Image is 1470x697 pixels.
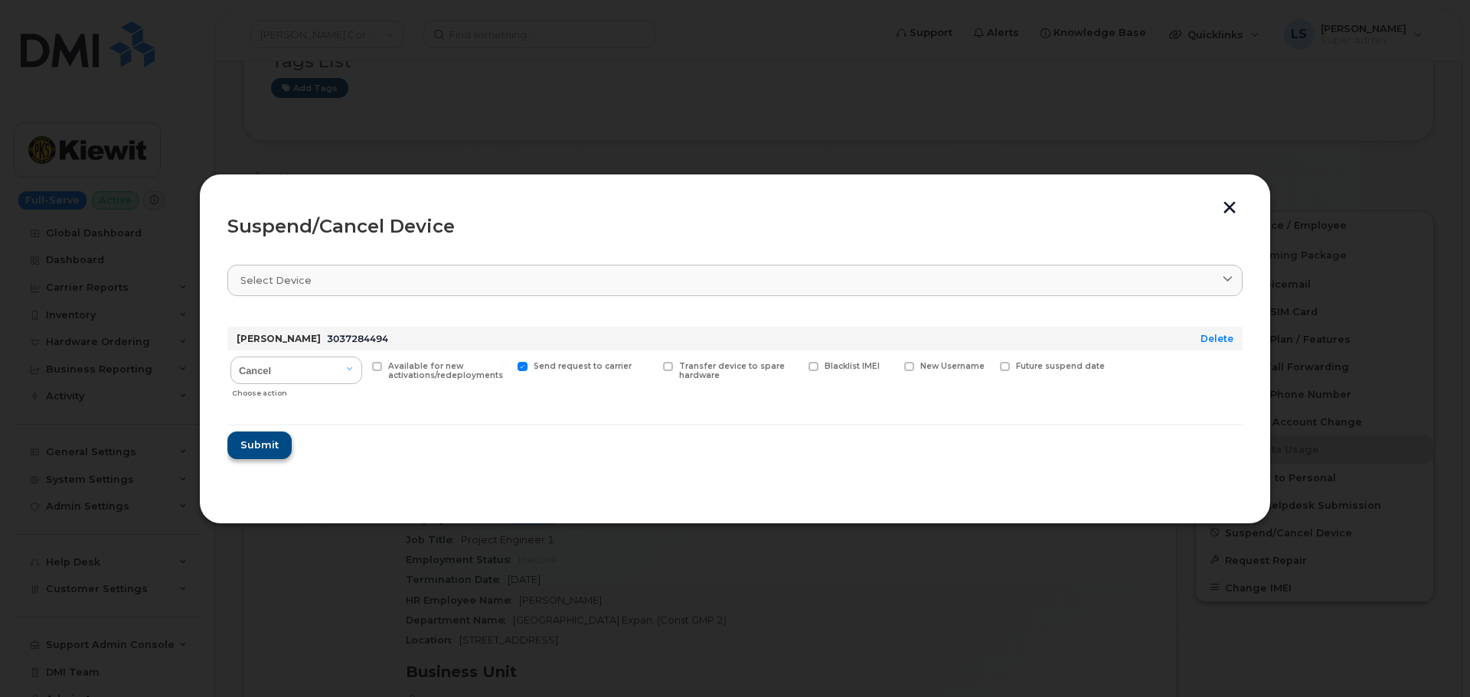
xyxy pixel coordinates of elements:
[240,438,279,452] span: Submit
[1200,333,1233,344] a: Delete
[227,217,1243,236] div: Suspend/Cancel Device
[790,362,798,370] input: Blacklist IMEI
[645,362,652,370] input: Transfer device to spare hardware
[388,361,503,381] span: Available for new activations/redeployments
[232,381,362,399] div: Choose action
[227,265,1243,296] a: Select device
[534,361,632,371] span: Send request to carrier
[982,362,989,370] input: Future suspend date
[354,362,361,370] input: Available for new activations/redeployments
[886,362,893,370] input: New Username
[920,361,985,371] span: New Username
[237,333,321,344] strong: [PERSON_NAME]
[1016,361,1105,371] span: Future suspend date
[240,273,312,288] span: Select device
[327,333,388,344] span: 3037284494
[825,361,880,371] span: Blacklist IMEI
[227,432,292,459] button: Submit
[679,361,785,381] span: Transfer device to spare hardware
[1403,630,1459,686] iframe: Messenger Launcher
[499,362,507,370] input: Send request to carrier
